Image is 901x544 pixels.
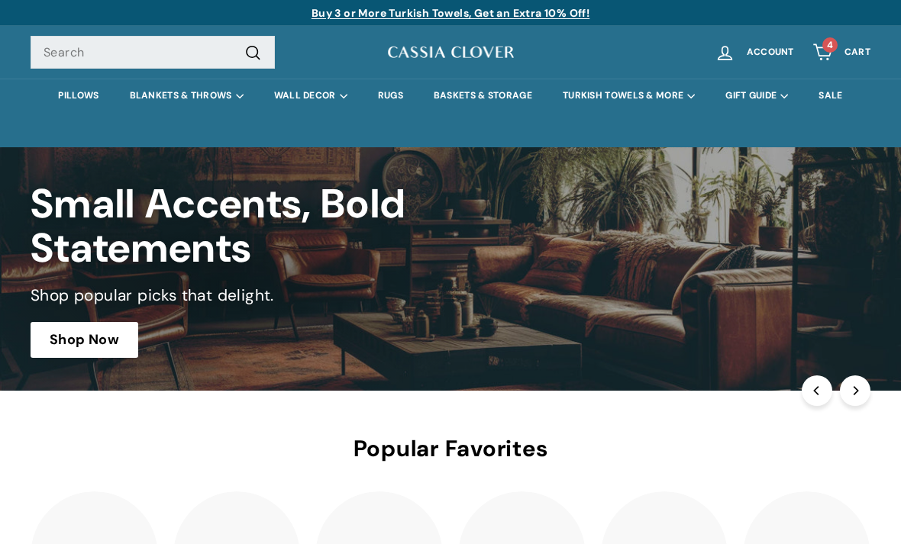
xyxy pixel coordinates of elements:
[706,30,803,75] a: Account
[259,79,363,113] summary: WALL DECOR
[803,79,857,113] a: SALE
[312,6,589,20] a: Buy 3 or More Turkish Towels, Get an Extra 10% Off!
[747,47,794,57] span: Account
[844,47,870,57] span: Cart
[803,30,880,75] a: Cart
[31,436,870,462] h2: Popular Favorites
[31,36,275,69] input: Search
[802,375,832,406] button: Previous
[547,79,710,113] summary: TURKISH TOWELS & MORE
[840,375,870,406] button: Next
[363,79,418,113] a: RUGS
[43,79,114,113] a: PILLOWS
[710,79,803,113] summary: GIFT GUIDE
[827,39,833,51] span: 4
[418,79,547,113] a: BASKETS & STORAGE
[115,79,259,113] summary: BLANKETS & THROWS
